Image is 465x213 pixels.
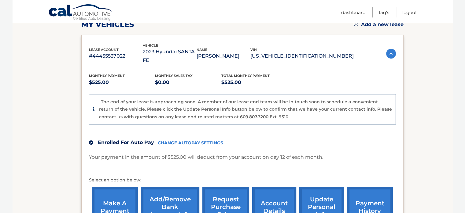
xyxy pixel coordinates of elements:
p: $0.00 [155,78,221,87]
span: Monthly Payment [89,74,125,78]
span: vehicle [143,43,158,48]
p: $525.00 [221,78,288,87]
a: Cal Automotive [48,4,113,22]
span: Enrolled For Auto Pay [98,139,154,145]
p: The end of your lease is approaching soon. A member of our lease end team will be in touch soon t... [99,99,392,120]
p: 2023 Hyundai SANTA FE [143,48,197,65]
p: $525.00 [89,78,155,87]
span: lease account [89,48,119,52]
span: Total Monthly Payment [221,74,270,78]
img: check.svg [89,140,93,145]
span: vin [250,48,257,52]
a: Add a new lease [354,21,404,28]
p: #44455537022 [89,52,143,60]
p: [PERSON_NAME] [197,52,250,60]
p: Your payment in the amount of $525.00 will deduct from your account on day 12 of each month. [89,153,323,162]
span: name [197,48,207,52]
h2: my vehicles [81,20,134,29]
span: Monthly sales Tax [155,74,193,78]
a: Logout [402,7,417,17]
a: Dashboard [341,7,366,17]
img: add.svg [354,22,358,26]
p: Select an option below: [89,177,396,184]
a: FAQ's [379,7,389,17]
p: [US_VEHICLE_IDENTIFICATION_NUMBER] [250,52,354,60]
img: accordion-active.svg [386,49,396,59]
a: CHANGE AUTOPAY SETTINGS [158,140,223,146]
